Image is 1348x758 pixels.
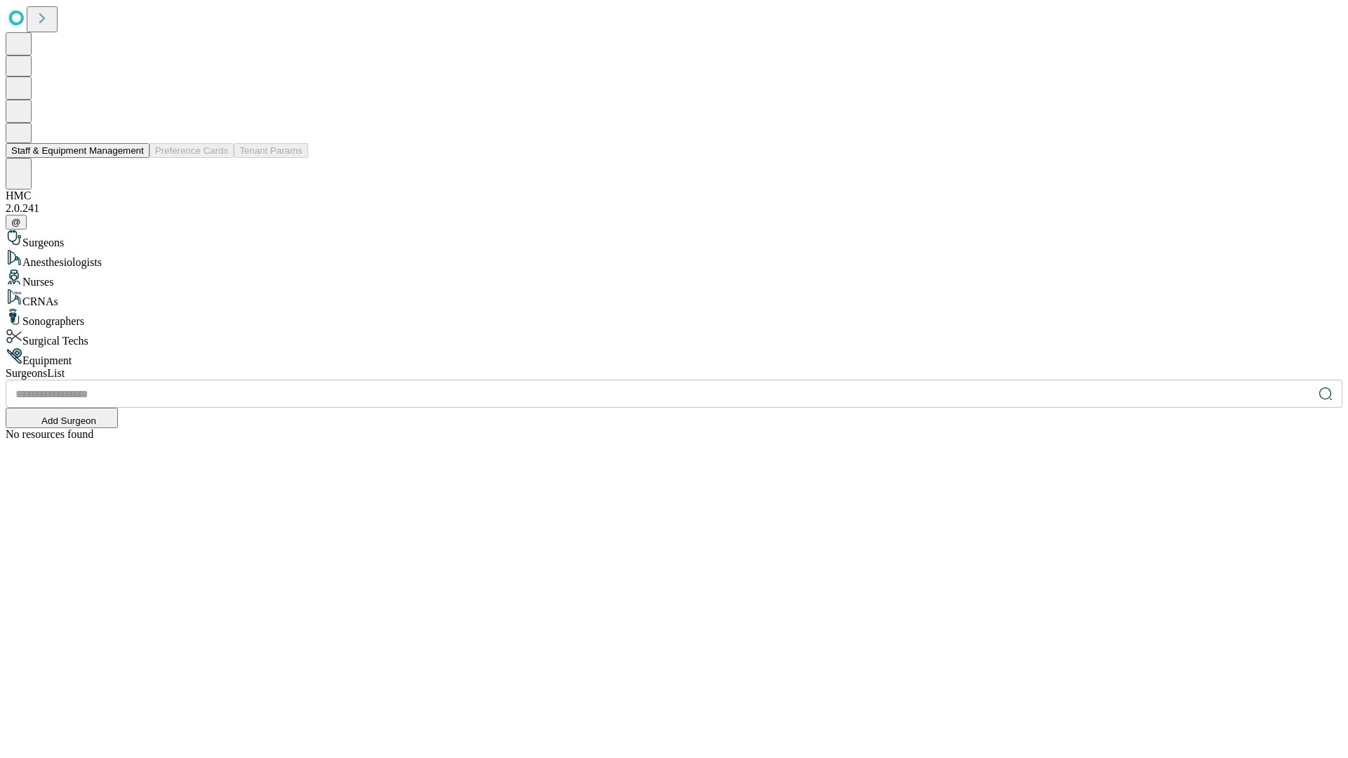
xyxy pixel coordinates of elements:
[6,428,1342,441] div: No resources found
[6,367,1342,380] div: Surgeons List
[6,230,1342,249] div: Surgeons
[6,143,150,158] button: Staff & Equipment Management
[6,328,1342,347] div: Surgical Techs
[11,217,21,227] span: @
[6,249,1342,269] div: Anesthesiologists
[6,347,1342,367] div: Equipment
[6,215,27,230] button: @
[6,408,118,428] button: Add Surgeon
[150,143,234,158] button: Preference Cards
[6,288,1342,308] div: CRNAs
[6,202,1342,215] div: 2.0.241
[234,143,308,158] button: Tenant Params
[41,415,96,426] span: Add Surgeon
[6,189,1342,202] div: HMC
[6,308,1342,328] div: Sonographers
[6,269,1342,288] div: Nurses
